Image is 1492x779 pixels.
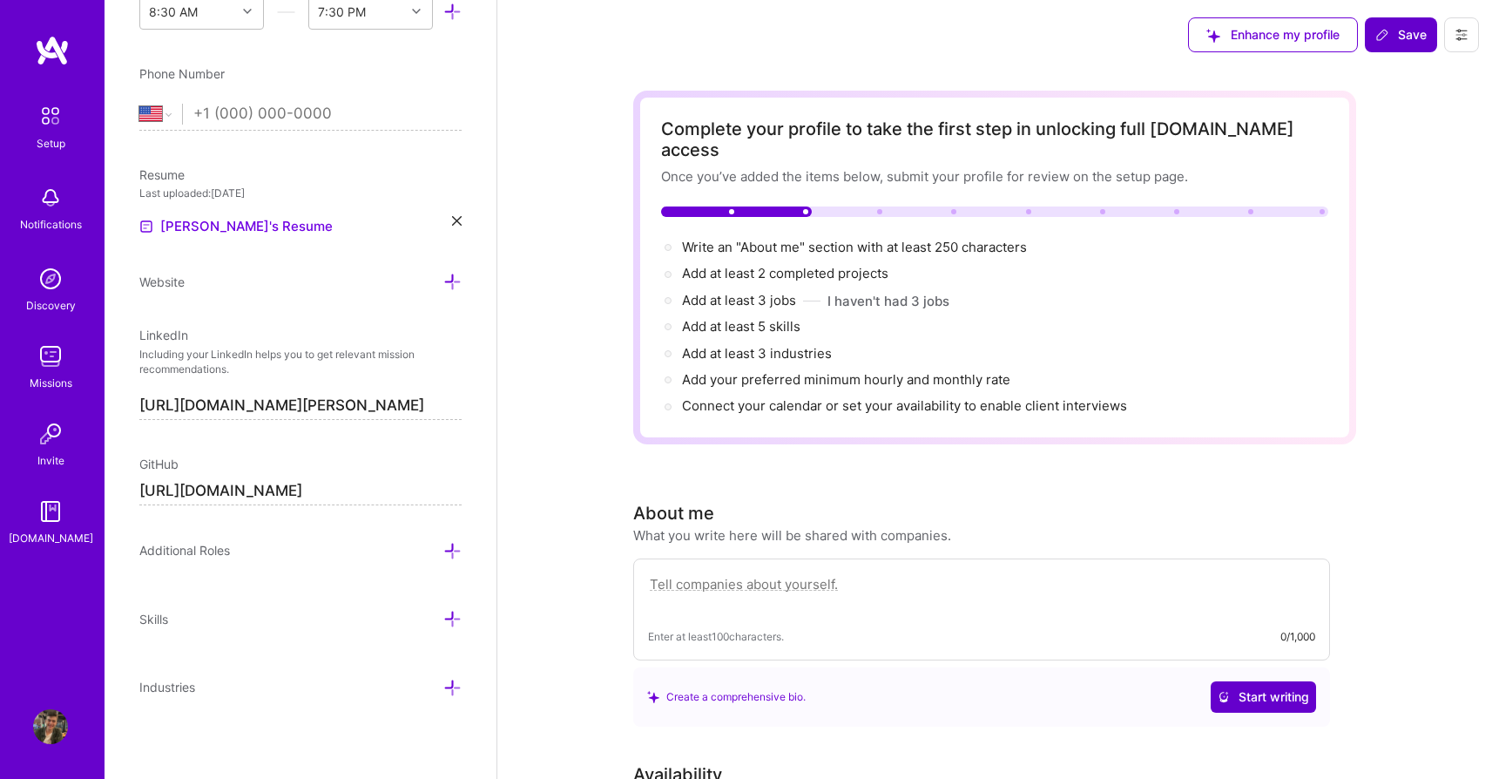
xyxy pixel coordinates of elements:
[139,612,168,627] span: Skills
[139,543,230,558] span: Additional Roles
[1211,681,1316,713] button: Start writing
[139,184,462,202] div: Last uploaded: [DATE]
[648,627,784,646] span: Enter at least 100 characters.
[139,220,153,234] img: Resume
[1218,688,1309,706] span: Start writing
[682,292,796,308] span: Add at least 3 jobs
[1188,17,1358,52] button: Enhance my profile
[277,3,295,21] i: icon HorizontalInLineDivider
[661,119,1328,160] div: Complete your profile to take the first step in unlocking full [DOMAIN_NAME] access
[139,216,333,237] a: [PERSON_NAME]'s Resume
[1375,26,1427,44] span: Save
[139,328,188,342] span: LinkedIn
[139,680,195,694] span: Industries
[633,526,951,545] div: What you write here will be shared with companies.
[37,134,65,152] div: Setup
[682,371,1010,388] span: Add your preferred minimum hourly and monthly rate
[1218,691,1230,703] i: icon CrystalBallWhite
[193,89,462,139] input: +1 (000) 000-0000
[20,215,82,234] div: Notifications
[661,167,1328,186] div: Once you’ve added the items below, submit your profile for review on the setup page.
[139,274,185,289] span: Website
[33,494,68,529] img: guide book
[1365,17,1437,52] button: Save
[33,339,68,374] img: teamwork
[139,66,225,81] span: Phone Number
[647,688,806,706] div: Create a comprehensive bio.
[26,296,76,315] div: Discovery
[1206,26,1340,44] span: Enhance my profile
[33,261,68,296] img: discovery
[243,7,252,16] i: icon Chevron
[139,348,462,377] p: Including your LinkedIn helps you to get relevant mission recommendations.
[1206,29,1220,43] i: icon SuggestedTeams
[9,529,93,547] div: [DOMAIN_NAME]
[139,457,179,471] span: GitHub
[33,417,68,451] img: Invite
[30,374,72,392] div: Missions
[318,3,366,21] div: 7:30 PM
[29,709,72,744] a: User Avatar
[412,7,421,16] i: icon Chevron
[33,709,68,744] img: User Avatar
[682,397,1127,414] span: Connect your calendar or set your availability to enable client interviews
[32,98,69,134] img: setup
[682,265,888,281] span: Add at least 2 completed projects
[139,167,185,182] span: Resume
[452,216,462,226] i: icon Close
[682,239,1030,255] span: Write an "About me" section with at least 250 characters
[149,3,198,21] div: 8:30 AM
[827,292,949,310] button: I haven't had 3 jobs
[647,691,659,703] i: icon SuggestedTeams
[37,451,64,470] div: Invite
[33,180,68,215] img: bell
[682,345,832,362] span: Add at least 3 industries
[682,318,800,335] span: Add at least 5 skills
[1280,627,1315,646] div: 0/1,000
[1188,17,1358,52] div: null
[633,500,714,526] div: About me
[35,35,70,66] img: logo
